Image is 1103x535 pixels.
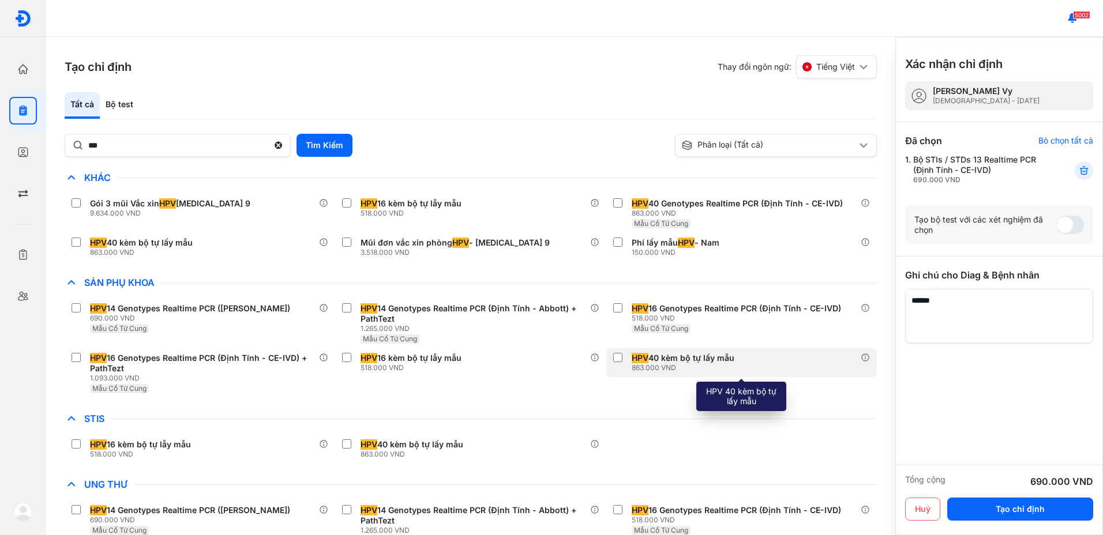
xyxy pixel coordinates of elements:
[361,209,466,218] div: 518.000 VND
[632,505,648,515] span: HPV
[90,353,314,374] div: 16 Genotypes Realtime PCR (Định Tính - CE-IVD) + PathTezt
[905,474,946,488] div: Tổng cộng
[632,314,846,323] div: 518.000 VND
[361,363,466,372] div: 518.000 VND
[361,439,463,450] div: 40 kèm bộ tự lấy mẫu
[90,450,196,459] div: 518.000 VND
[90,314,295,323] div: 690.000 VND
[90,515,295,525] div: 690.000 VND
[905,134,942,148] div: Đã chọn
[78,277,160,288] span: Sản Phụ Khoa
[913,175,1046,184] div: 690.000 VND
[681,140,857,151] div: Phân loại (Tất cả)
[361,238,550,248] div: Mũi đơn vắc xin phòng - [MEDICAL_DATA] 9
[632,303,648,314] span: HPV
[90,248,197,257] div: 863.000 VND
[361,303,585,324] div: 14 Genotypes Realtime PCR (Định Tính - Abbott) + PathTezt
[914,214,1056,235] div: Tạo bộ test với các xét nghiệm đã chọn
[14,503,32,521] img: logo
[90,439,191,450] div: 16 kèm bộ tự lẫy mẫu
[100,92,139,119] div: Bộ test
[361,353,462,363] div: 16 kèm bộ tự lẫy mẫu
[632,238,719,248] div: Phí lấy mẫu - Nam
[159,198,176,209] span: HPV
[361,505,585,526] div: 14 Genotypes Realtime PCR (Định Tính - Abbott) + PathTezt
[913,155,1046,184] div: Bộ STIs / STDs 13 Realtime PCR (Định Tính - CE-IVD)
[90,238,107,248] span: HPV
[90,439,107,450] span: HPV
[78,172,117,183] span: Khác
[361,324,590,333] div: 1.265.000 VND
[1073,11,1090,19] span: 5002
[90,374,319,383] div: 1.093.000 VND
[634,526,688,534] span: Mẫu Cổ Tử Cung
[65,92,100,119] div: Tất cả
[361,303,377,314] span: HPV
[361,353,377,363] span: HPV
[632,353,648,363] span: HPV
[452,238,469,248] span: HPV
[90,198,250,209] div: Gói 3 mũi Vắc xin [MEDICAL_DATA] 9
[92,526,147,534] span: Mẫu Cổ Tử Cung
[90,505,107,515] span: HPV
[90,209,255,218] div: 9.634.000 VND
[933,86,1040,96] div: [PERSON_NAME] vy
[361,198,462,209] div: 16 kèm bộ tự lẫy mẫu
[361,198,377,209] span: HPV
[1030,474,1093,488] div: 690.000 VND
[65,59,132,75] h3: Tạo chỉ định
[634,324,688,333] span: Mẫu Cổ Tử Cung
[634,219,688,228] span: Mẫu Cổ Tử Cung
[947,498,1093,521] button: Tạo chỉ định
[14,10,32,27] img: logo
[816,62,855,72] span: Tiếng Việt
[78,479,133,490] span: Ung Thư
[361,450,468,459] div: 863.000 VND
[905,56,1003,72] h3: Xác nhận chỉ định
[363,334,417,343] span: Mẫu Cổ Tử Cung
[361,526,590,535] div: 1.265.000 VND
[718,55,877,78] div: Thay đổi ngôn ngữ:
[90,303,107,314] span: HPV
[632,248,724,257] div: 150.000 VND
[632,198,843,209] div: 40 Genotypes Realtime PCR (Định Tính - CE-IVD)
[297,134,352,157] button: Tìm Kiếm
[632,505,841,515] div: 16 Genotypes Realtime PCR (Định Tính - CE-IVD)
[632,303,841,314] div: 16 Genotypes Realtime PCR (Định Tính - CE-IVD)
[632,363,739,372] div: 863.000 VND
[90,505,290,515] div: 14 Genotypes Realtime PCR ([PERSON_NAME])
[905,268,1093,282] div: Ghi chú cho Diag & Bệnh nhân
[90,238,193,248] div: 40 kèm bộ tự lấy mẫu
[361,439,377,450] span: HPV
[361,248,554,257] div: 3.518.000 VND
[632,353,734,363] div: 40 kèm bộ tự lấy mẫu
[361,505,377,515] span: HPV
[632,209,847,218] div: 863.000 VND
[92,384,147,393] span: Mẫu Cổ Tử Cung
[632,198,648,209] span: HPV
[905,155,1046,184] div: 1.
[678,238,695,248] span: HPV
[632,515,846,525] div: 518.000 VND
[1038,135,1093,146] div: Bỏ chọn tất cả
[933,96,1040,106] div: [DEMOGRAPHIC_DATA] - [DATE]
[90,303,290,314] div: 14 Genotypes Realtime PCR ([PERSON_NAME])
[92,324,147,333] span: Mẫu Cổ Tử Cung
[78,413,110,424] span: STIs
[905,498,940,521] button: Huỷ
[90,353,107,363] span: HPV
